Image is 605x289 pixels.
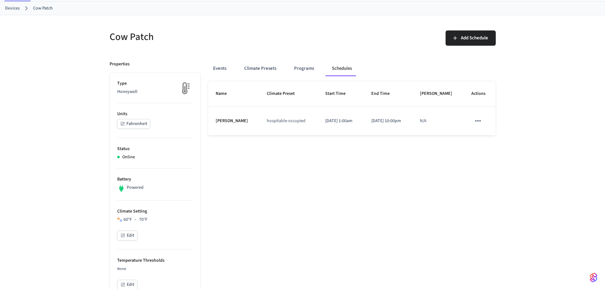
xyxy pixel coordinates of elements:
img: Heat Cool [117,217,122,222]
p: Status [117,146,193,152]
a: Devices [5,5,20,12]
button: Events [208,61,232,76]
a: Cow Patch [33,5,53,12]
button: Fahrenheit [117,119,150,129]
th: Actions [464,81,495,107]
button: Add Schedule [446,30,496,46]
th: [PERSON_NAME] [412,81,464,107]
p: Honeywell [117,89,193,95]
span: Add Schedule [461,34,488,42]
th: Climate Preset [259,81,318,107]
p: Units [117,111,193,117]
p: [DATE] 1:00am [325,118,356,124]
p: Powered [127,184,144,191]
p: Battery [117,176,193,183]
p: Online [122,154,135,161]
h5: Cow Patch [110,30,299,43]
td: hospitable-occupied [259,107,318,135]
p: Type [117,80,193,87]
p: Properties [110,61,130,68]
button: Edit [117,231,138,240]
th: End Time [364,81,412,107]
button: Schedules [327,61,357,76]
img: SeamLogoGradient.69752ec5.svg [590,273,597,283]
td: N/A [412,107,464,135]
p: Climate Setting [117,208,193,215]
img: thermostat_fallback [177,80,193,96]
span: – [134,216,137,223]
p: [DATE] 10:00pm [371,118,405,124]
div: 60 °F 70 °F [124,216,147,223]
table: schedules table [208,81,496,135]
p: [PERSON_NAME] [216,118,252,124]
p: Temperature Thresholds [117,257,193,264]
span: None [117,266,126,272]
button: Climate Presets [239,61,281,76]
th: Name [208,81,259,107]
button: Programs [289,61,319,76]
th: Start Time [318,81,364,107]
